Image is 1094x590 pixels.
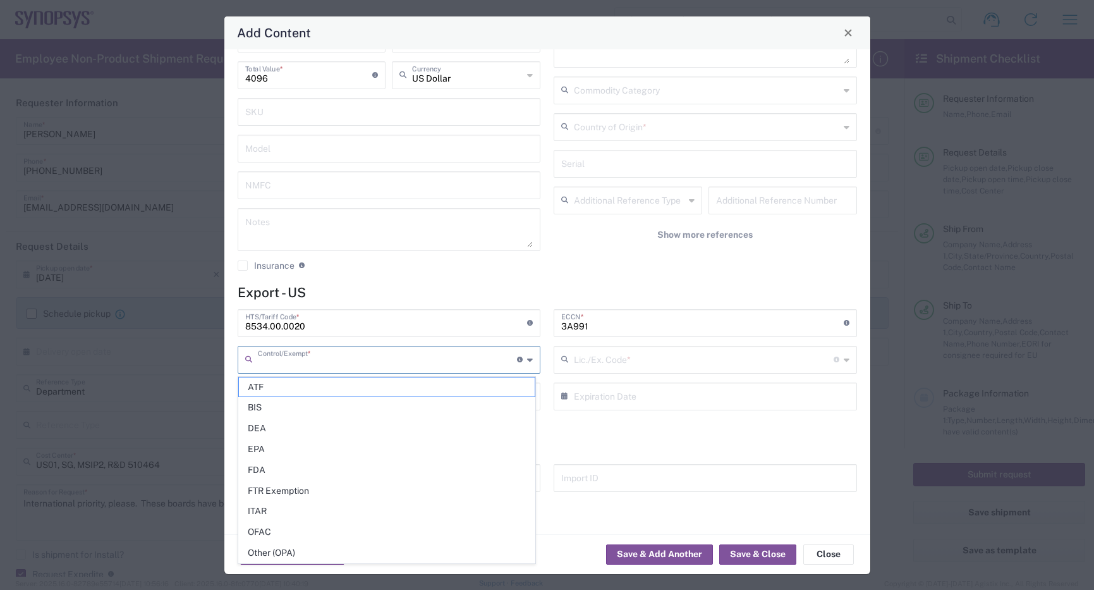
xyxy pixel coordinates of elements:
[239,460,535,480] span: FDA
[239,543,535,563] span: Other (OPA)
[239,501,535,521] span: ITAR
[239,481,535,501] span: FTR Exemption
[239,419,535,438] span: DEA
[657,229,753,241] span: Show more references
[238,439,857,455] h4: Import - PT
[237,23,311,42] h4: Add Content
[239,439,535,459] span: EPA
[719,544,796,565] button: Save & Close
[239,398,535,417] span: BIS
[238,285,857,300] h4: Export - US
[606,544,713,565] button: Save & Add Another
[803,544,854,565] button: Close
[239,522,535,542] span: OFAC
[239,378,535,397] span: ATF
[839,24,857,42] button: Close
[238,261,295,271] label: Insurance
